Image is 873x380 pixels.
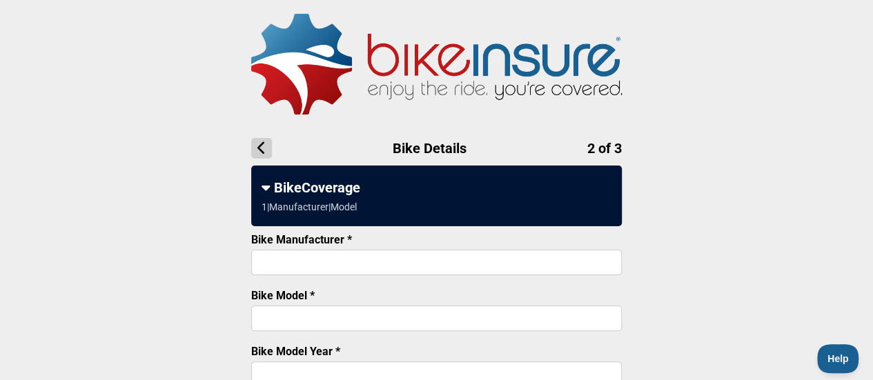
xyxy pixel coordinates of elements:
h1: Bike Details [251,138,622,159]
label: Bike Model Year * [251,345,340,358]
span: 2 of 3 [587,140,622,157]
div: BikeCoverage [262,179,611,196]
div: 1 | Manufacturer | Model [262,201,357,212]
label: Bike Manufacturer * [251,233,352,246]
iframe: Toggle Customer Support [817,344,859,373]
label: Bike Model * [251,289,315,302]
